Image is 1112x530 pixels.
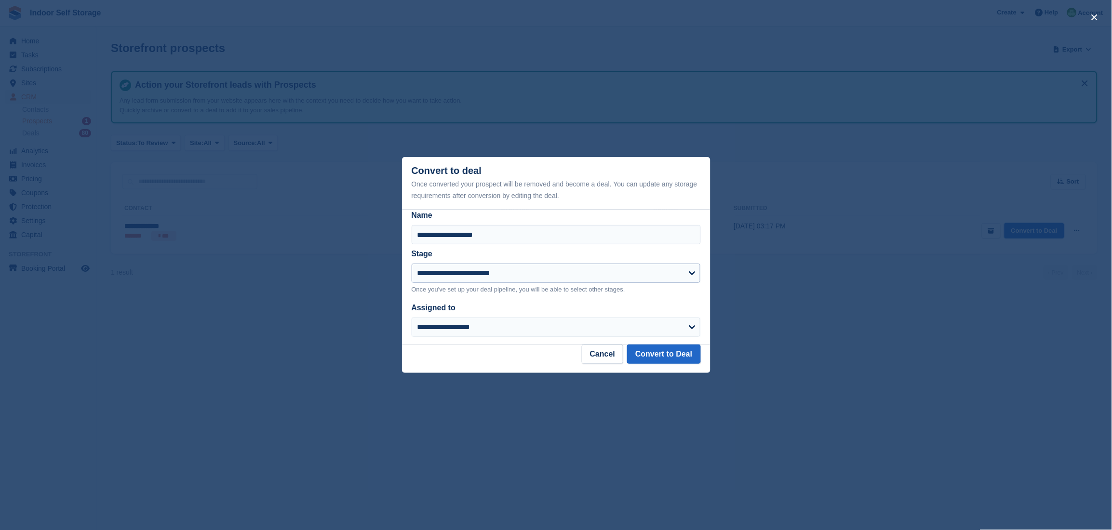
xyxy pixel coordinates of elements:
button: close [1087,10,1102,25]
label: Assigned to [412,304,456,312]
button: Convert to Deal [627,344,700,364]
label: Name [412,210,701,221]
p: Once you've set up your deal pipeline, you will be able to select other stages. [412,285,701,294]
div: Convert to deal [412,165,701,201]
div: Once converted your prospect will be removed and become a deal. You can update any storage requir... [412,178,701,201]
button: Cancel [582,344,623,364]
label: Stage [412,250,433,258]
